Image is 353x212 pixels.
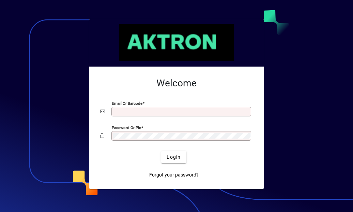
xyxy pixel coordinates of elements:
span: Forgot your password? [149,171,199,179]
mat-label: Email or Barcode [112,101,142,106]
button: Login [161,151,186,163]
h2: Welcome [100,77,253,89]
mat-label: Password or Pin [112,125,141,130]
a: Forgot your password? [147,169,201,181]
span: Login [167,154,181,161]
